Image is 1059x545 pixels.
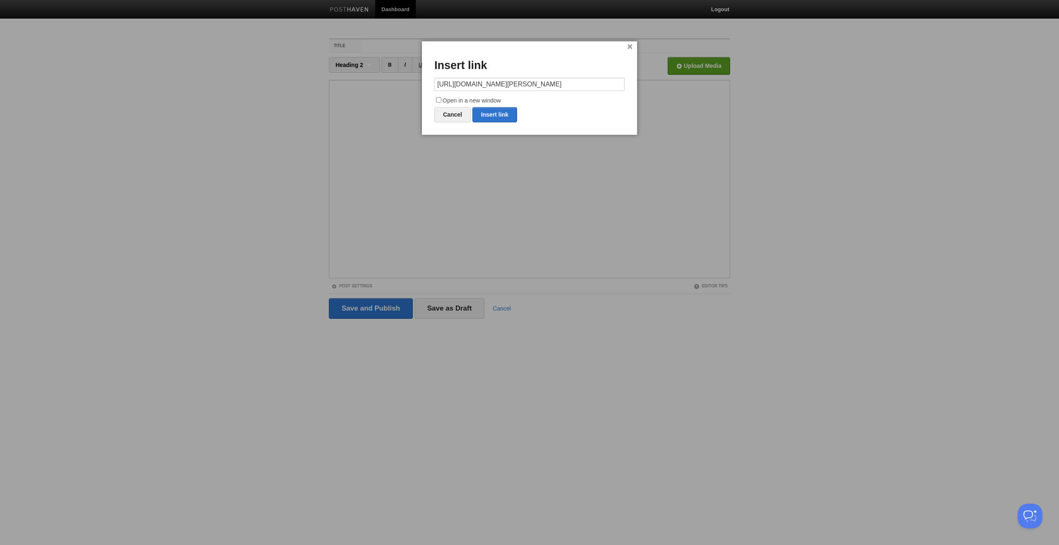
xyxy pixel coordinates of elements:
h3: Insert link [434,60,625,72]
a: × [627,45,633,49]
a: Cancel [434,107,471,122]
iframe: Help Scout Beacon - Open [1018,504,1042,528]
label: Open in a new window [434,96,625,106]
input: Open in a new window [436,97,441,103]
a: Insert link [472,107,517,122]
